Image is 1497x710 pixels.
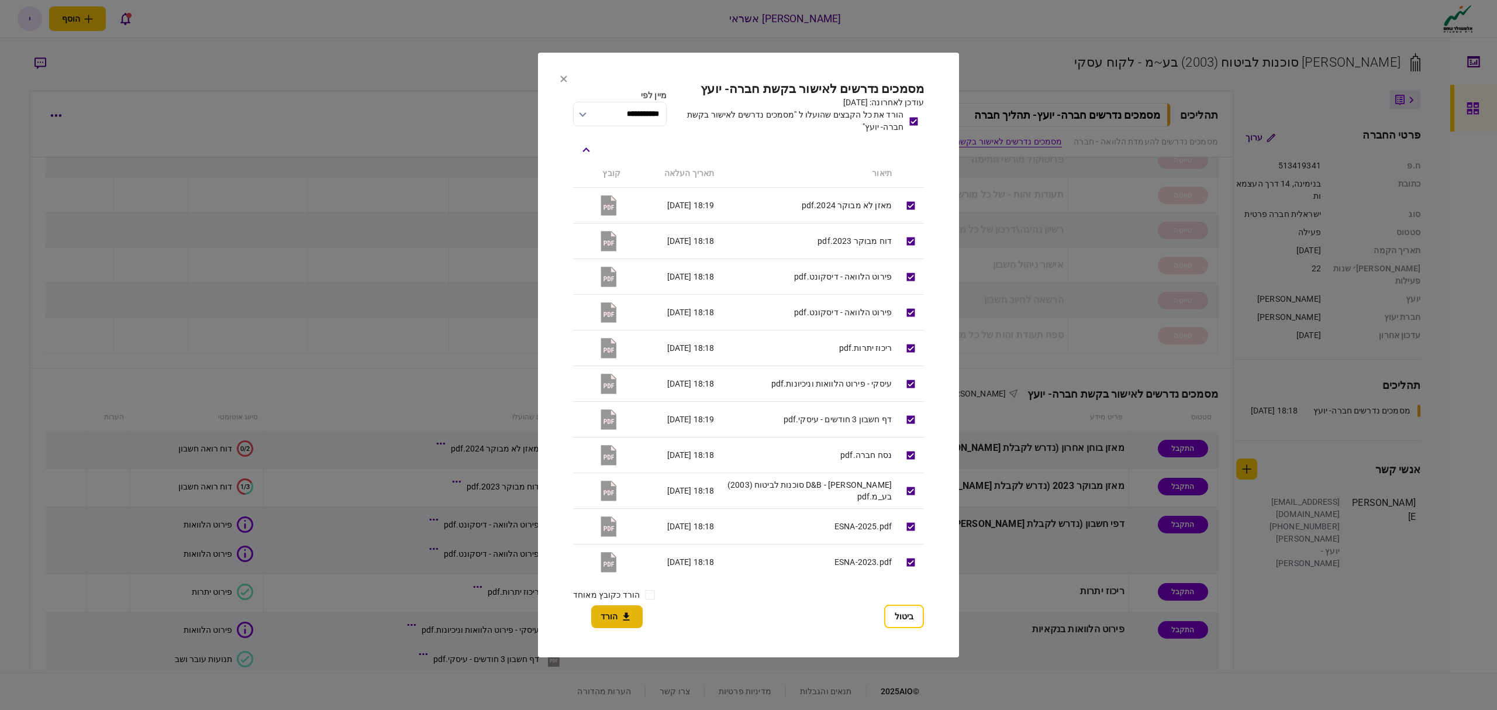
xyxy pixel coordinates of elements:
[672,96,924,109] div: עודכן לאחרונה: [DATE]
[884,605,924,628] button: ביטול
[626,402,720,437] td: 18:19 [DATE]
[626,295,720,330] td: 18:18 [DATE]
[573,89,667,102] div: מיין לפי
[720,160,898,188] th: תיאור
[626,366,720,402] td: 18:18 [DATE]
[626,160,720,188] th: תאריך העלאה
[626,188,720,223] td: 18:19 [DATE]
[720,402,898,437] td: דף חשבון 3 חודשים - עיסקי.pdf
[720,544,898,580] td: ESNA-2023.pdf
[720,437,898,473] td: נסח חברה.pdf
[720,295,898,330] td: פירוט הלוואה - דיסקונט.pdf
[573,589,640,601] label: הורד כקובץ מאוחד
[626,473,720,509] td: 18:18 [DATE]
[720,366,898,402] td: עיסקי - פירוט הלוואות וניכיונות.pdf
[672,82,924,96] h2: מסמכים נדרשים לאישור בקשת חברה- יועץ
[672,109,903,133] div: הורד את כל הקבצים שהועלו ל "מסמכים נדרשים לאישור בקשת חברה- יועץ"
[626,509,720,544] td: 18:18 [DATE]
[591,605,643,628] button: הורד
[626,544,720,580] td: 18:18 [DATE]
[720,509,898,544] td: ESNA-2025.pdf
[720,223,898,259] td: דוח מבוקר 2023.pdf
[720,188,898,223] td: מאזן לא מבוקר 2024.pdf
[626,259,720,295] td: 18:18 [DATE]
[720,259,898,295] td: פירוט הלוואה - דיסקונט.pdf
[626,330,720,366] td: 18:18 [DATE]
[626,223,720,259] td: 18:18 [DATE]
[720,473,898,509] td: D&B - [PERSON_NAME] סוכנות לביטוח (2003) בע_מ.pdf
[626,437,720,473] td: 18:18 [DATE]
[720,330,898,366] td: ריכוז יתרות.pdf
[573,160,626,188] th: קובץ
